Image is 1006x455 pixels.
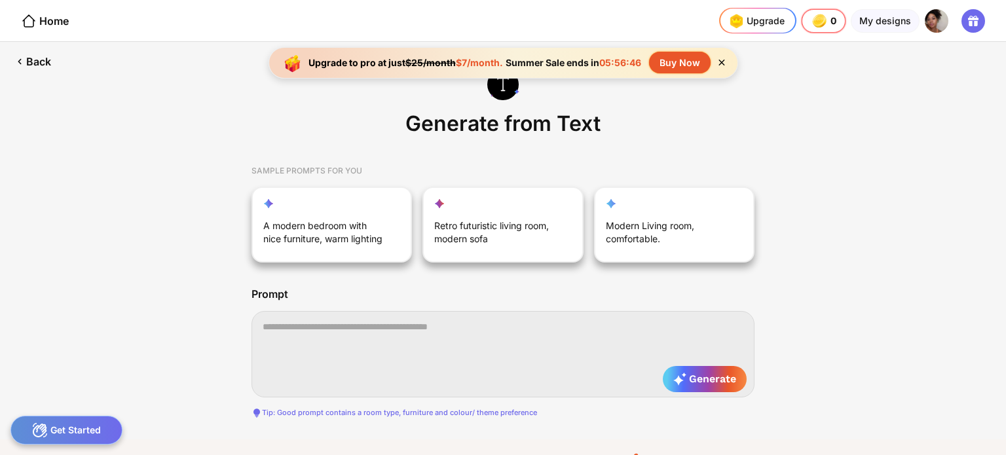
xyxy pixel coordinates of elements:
div: Upgrade [726,10,785,31]
img: fill-up-your-space-star-icon.svg [434,198,445,209]
span: 05:56:46 [599,57,641,68]
div: Get Started [10,416,122,445]
div: Modern Living room, comfortable. [606,219,729,251]
img: reimagine-star-icon.svg [263,198,274,209]
div: Prompt [251,289,288,300]
span: Generate [673,373,736,386]
img: generate-from-text-icon.svg [487,68,519,100]
span: $25/month [405,57,456,68]
div: Buy Now [649,52,711,73]
div: Generate from Text [400,108,606,145]
span: 0 [830,16,838,26]
div: Tip: Good prompt contains a room type, furniture and colour/ theme preference [251,408,754,418]
span: $7/month. [456,57,503,68]
img: customization-star-icon.svg [606,198,616,209]
div: Retro futuristic living room, modern sofa [434,219,557,251]
div: SAMPLE PROMPTS FOR YOU [251,155,754,187]
div: A modern bedroom with nice furniture, warm lighting [263,219,386,251]
img: upgrade-banner-new-year-icon.gif [280,50,306,76]
div: Home [21,13,69,29]
img: upgrade-nav-btn-icon.gif [726,10,747,31]
div: Upgrade to pro at just [308,57,503,68]
div: Summer Sale ends in [503,57,644,68]
div: My designs [851,9,920,33]
img: 1639566566322 [925,9,948,33]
